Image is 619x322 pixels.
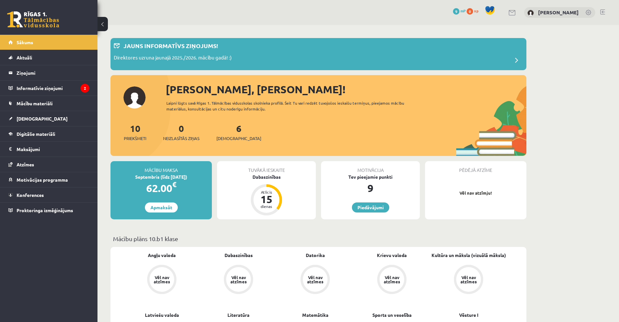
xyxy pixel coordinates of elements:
p: Jauns informatīvs ziņojums! [123,41,218,50]
a: Piedāvājumi [352,202,389,213]
a: Kultūra un māksla (vizuālā māksla) [432,252,506,259]
a: [PERSON_NAME] [538,9,579,16]
a: Sports un veselība [372,312,412,318]
a: Matemātika [302,312,329,318]
div: 62.00 [110,180,212,196]
a: Aktuāli [8,50,89,65]
span: Aktuāli [17,55,32,60]
i: 2 [81,84,89,93]
span: 9 [453,8,459,15]
a: 0Neizlasītās ziņas [163,122,200,142]
span: mP [460,8,466,13]
a: Jauns informatīvs ziņojums! Direktores uzruna jaunajā 2025./2026. mācību gadā! :) [114,41,523,67]
a: Maksājumi [8,142,89,157]
div: Vēl nav atzīmes [153,275,171,284]
a: Apmaksāt [145,202,178,213]
div: Vēl nav atzīmes [229,275,248,284]
div: Laipni lūgts savā Rīgas 1. Tālmācības vidusskolas skolnieka profilā. Šeit Tu vari redzēt tuvojošo... [166,100,416,112]
div: Tuvākā ieskaite [217,161,316,174]
a: Literatūra [227,312,250,318]
legend: Informatīvie ziņojumi [17,81,89,96]
a: Sākums [8,35,89,50]
a: Dabaszinības Atlicis 15 dienas [217,174,316,216]
a: Vēsture I [459,312,478,318]
a: Motivācijas programma [8,172,89,187]
div: Mācību maksa [110,161,212,174]
div: Tev pieejamie punkti [321,174,420,180]
span: Konferences [17,192,44,198]
span: Proktoringa izmēģinājums [17,207,73,213]
div: Dabaszinības [217,174,316,180]
div: Vēl nav atzīmes [383,275,401,284]
p: Direktores uzruna jaunajā 2025./2026. mācību gadā! :) [114,54,232,63]
div: 15 [257,194,276,204]
a: 6[DEMOGRAPHIC_DATA] [216,122,261,142]
div: Vēl nav atzīmes [459,275,478,284]
span: Atzīmes [17,161,34,167]
span: € [172,180,176,189]
legend: Maksājumi [17,142,89,157]
span: Motivācijas programma [17,177,68,183]
a: Konferences [8,187,89,202]
a: [DEMOGRAPHIC_DATA] [8,111,89,126]
a: Vēl nav atzīmes [277,265,354,295]
span: Priekšmeti [124,135,146,142]
img: Stepans Grigorjevs [527,10,534,16]
a: 10Priekšmeti [124,122,146,142]
span: [DEMOGRAPHIC_DATA] [216,135,261,142]
a: Informatīvie ziņojumi2 [8,81,89,96]
div: Pēdējā atzīme [425,161,526,174]
a: Rīgas 1. Tālmācības vidusskola [7,11,59,28]
span: Digitālie materiāli [17,131,55,137]
a: Vēl nav atzīmes [354,265,430,295]
a: Mācību materiāli [8,96,89,111]
legend: Ziņojumi [17,65,89,80]
a: Krievu valoda [377,252,407,259]
div: Septembris (līdz [DATE]) [110,174,212,180]
a: Angļu valoda [148,252,176,259]
a: Vēl nav atzīmes [200,265,277,295]
a: Datorika [306,252,325,259]
a: Vēl nav atzīmes [430,265,507,295]
div: Motivācija [321,161,420,174]
p: Mācību plāns 10.b1 klase [113,234,524,243]
span: Neizlasītās ziņas [163,135,200,142]
span: [DEMOGRAPHIC_DATA] [17,116,68,122]
a: Proktoringa izmēģinājums [8,203,89,218]
a: Vēl nav atzīmes [123,265,200,295]
a: Ziņojumi [8,65,89,80]
p: Vēl nav atzīmju! [428,190,523,196]
a: Atzīmes [8,157,89,172]
span: Sākums [17,39,33,45]
div: [PERSON_NAME], [PERSON_NAME]! [166,82,526,97]
a: 0 xp [467,8,482,13]
div: Vēl nav atzīmes [306,275,324,284]
div: Atlicis [257,190,276,194]
span: Mācību materiāli [17,100,53,106]
div: 9 [321,180,420,196]
a: Digitālie materiāli [8,126,89,141]
a: 9 mP [453,8,466,13]
span: xp [474,8,478,13]
a: Latviešu valoda [145,312,179,318]
a: Dabaszinības [225,252,253,259]
div: dienas [257,204,276,208]
span: 0 [467,8,473,15]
